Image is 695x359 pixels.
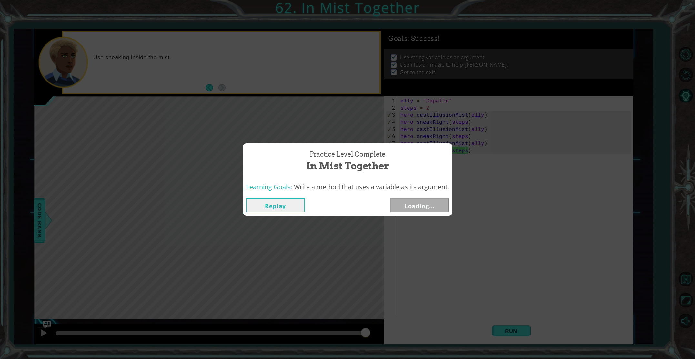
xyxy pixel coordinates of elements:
[390,198,449,212] button: Loading...
[294,182,449,191] span: Write a method that uses a variable as its argument.
[246,182,292,191] span: Learning Goals:
[310,150,385,159] span: Practice Level Complete
[246,198,305,212] button: Replay
[306,159,389,173] span: In Mist Together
